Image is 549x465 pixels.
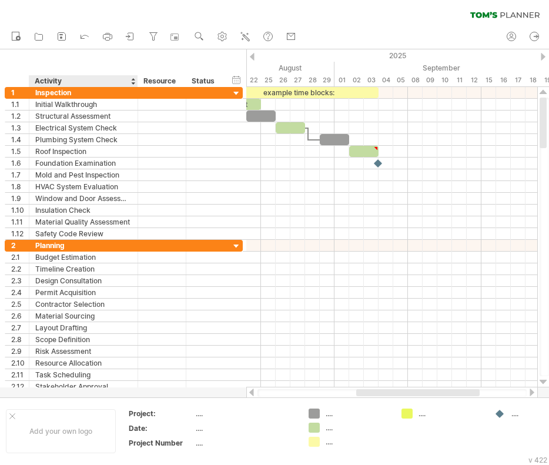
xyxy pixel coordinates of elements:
div: .... [196,423,294,433]
div: .... [196,438,294,448]
div: 1.8 [11,181,29,192]
div: Friday, 29 August 2025 [320,74,334,86]
div: Structural Assessment [35,111,132,122]
div: ​ [349,146,379,157]
div: Safety Code Review [35,228,132,239]
div: 1.4 [11,134,29,145]
div: Budget Estimation [35,252,132,263]
div: Plumbing System Check [35,134,132,145]
div: Friday, 5 September 2025 [393,74,408,86]
div: 2.6 [11,310,29,322]
div: 1.1 [11,99,29,110]
div: Material Sourcing [35,310,132,322]
div: 2.8 [11,334,29,345]
div: ​ [276,122,305,133]
div: Tuesday, 16 September 2025 [496,74,511,86]
div: 1.6 [11,158,29,169]
div: 1.9 [11,193,29,204]
div: Inspection [35,87,132,98]
div: 1.5 [11,146,29,157]
div: Mold and Pest Inspection [35,169,132,180]
div: ​ [320,134,349,145]
div: .... [326,423,390,433]
div: Timeline Creation [35,263,132,275]
div: 1.3 [11,122,29,133]
div: Scope Definition [35,334,132,345]
div: 2.10 [11,357,29,369]
div: v 422 [528,456,547,464]
div: Date: [129,423,193,433]
div: Risk Assessment [35,346,132,357]
div: Project Number [129,438,193,448]
div: .... [326,409,390,419]
div: Monday, 1 September 2025 [334,74,349,86]
div: Insulation Check [35,205,132,216]
div: Status [192,75,217,87]
div: Add your own logo [6,409,116,453]
div: 1.11 [11,216,29,228]
div: Wednesday, 10 September 2025 [437,74,452,86]
div: Wednesday, 27 August 2025 [290,74,305,86]
div: Thursday, 18 September 2025 [525,74,540,86]
div: .... [196,409,294,419]
div: 1.7 [11,169,29,180]
div: example time blocks: [217,87,379,98]
div: .... [326,437,390,447]
div: Tuesday, 2 September 2025 [349,74,364,86]
div: Planning [35,240,132,251]
div: Tuesday, 26 August 2025 [276,74,290,86]
div: 2.12 [11,381,29,392]
div: Friday, 22 August 2025 [246,74,261,86]
div: 2.3 [11,275,29,286]
div: 2.7 [11,322,29,333]
div: Initial Walkthrough [35,99,132,110]
div: Activity [35,75,131,87]
div: Permit Acquisition [35,287,132,298]
div: Wednesday, 3 September 2025 [364,74,379,86]
div: Thursday, 28 August 2025 [305,74,320,86]
div: Resource Allocation [35,357,132,369]
div: 1.10 [11,205,29,216]
div: Electrical System Check [35,122,132,133]
div: 1 [11,87,29,98]
div: Monday, 8 September 2025 [408,74,423,86]
div: Task Scheduling [35,369,132,380]
div: 2.4 [11,287,29,298]
div: Thursday, 11 September 2025 [452,74,467,86]
div: HVAC System Evaluation [35,181,132,192]
div: Foundation Examination [35,158,132,169]
div: 2.5 [11,299,29,310]
div: 2.11 [11,369,29,380]
div: ​ [246,111,276,122]
div: 1.2 [11,111,29,122]
div: Roof Inspection [35,146,132,157]
div: Window and Door Assessment [35,193,132,204]
div: Wednesday, 17 September 2025 [511,74,525,86]
div: Stakeholder Approval [35,381,132,392]
div: Material Quality Assessment [35,216,132,228]
div: Contractor Selection [35,299,132,310]
div: Monday, 15 September 2025 [481,74,496,86]
div: 2 [11,240,29,251]
div: Thursday, 4 September 2025 [379,74,393,86]
div: Layout Drafting [35,322,132,333]
div: 1.12 [11,228,29,239]
div: Resource [143,75,179,87]
div: Tuesday, 9 September 2025 [423,74,437,86]
div: Design Consultation [35,275,132,286]
div: Friday, 12 September 2025 [467,74,481,86]
div: 2.9 [11,346,29,357]
div: Project: [129,409,193,419]
div: 2.2 [11,263,29,275]
div: .... [419,409,483,419]
div: 2.1 [11,252,29,263]
div: Monday, 25 August 2025 [261,74,276,86]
